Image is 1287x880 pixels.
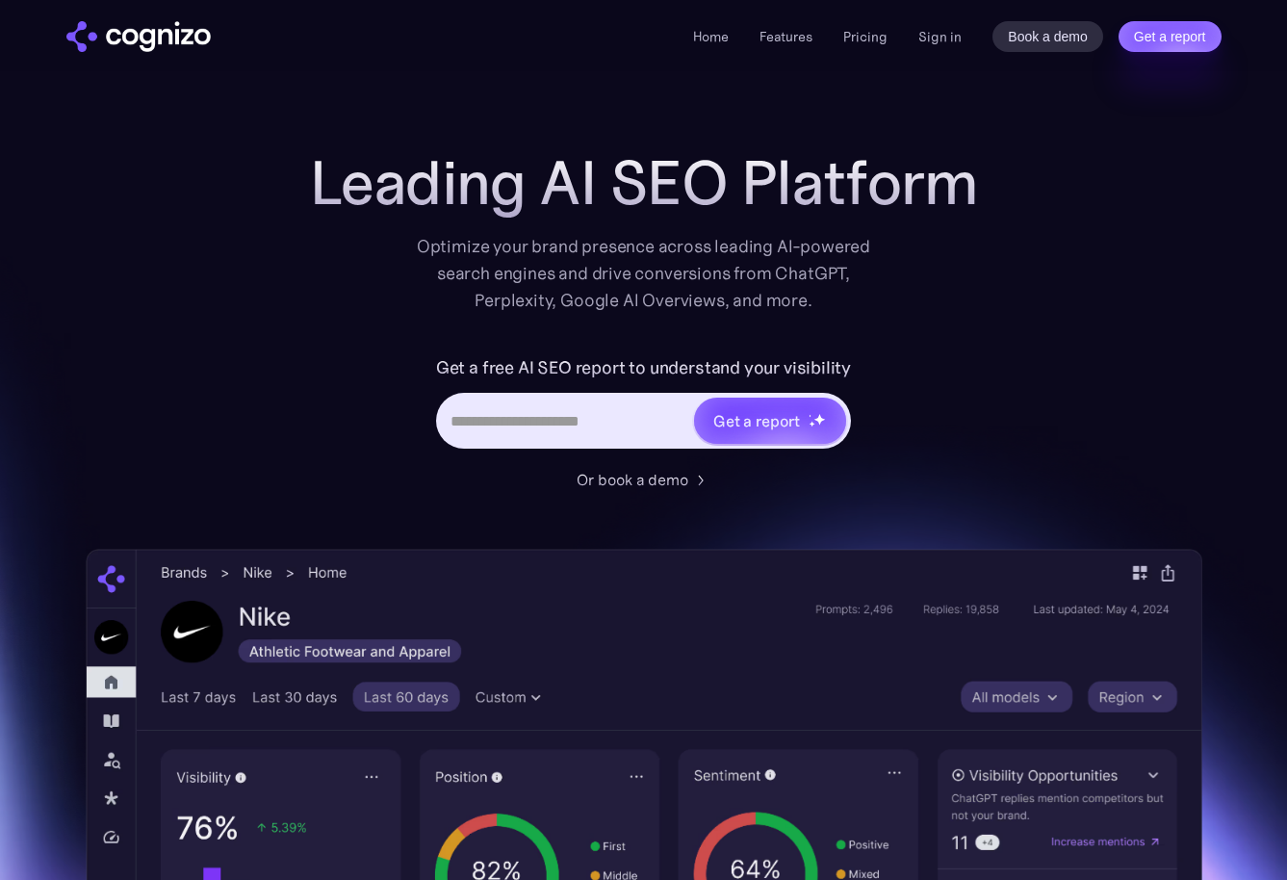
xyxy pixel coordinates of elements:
div: Get a report [713,409,800,432]
label: Get a free AI SEO report to understand your visibility [436,352,851,383]
a: Or book a demo [577,468,711,491]
img: star [809,414,811,417]
a: Home [693,28,729,45]
a: Get a reportstarstarstar [692,396,848,446]
img: star [809,421,815,427]
div: Or book a demo [577,468,688,491]
img: cognizo logo [66,21,211,52]
form: Hero URL Input Form [436,352,851,458]
a: Features [759,28,812,45]
a: home [66,21,211,52]
a: Sign in [918,25,962,48]
a: Pricing [843,28,888,45]
div: Optimize your brand presence across leading AI-powered search engines and drive conversions from ... [407,233,881,314]
img: star [813,413,826,426]
h1: Leading AI SEO Platform [310,148,978,218]
a: Book a demo [992,21,1103,52]
a: Get a report [1119,21,1222,52]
